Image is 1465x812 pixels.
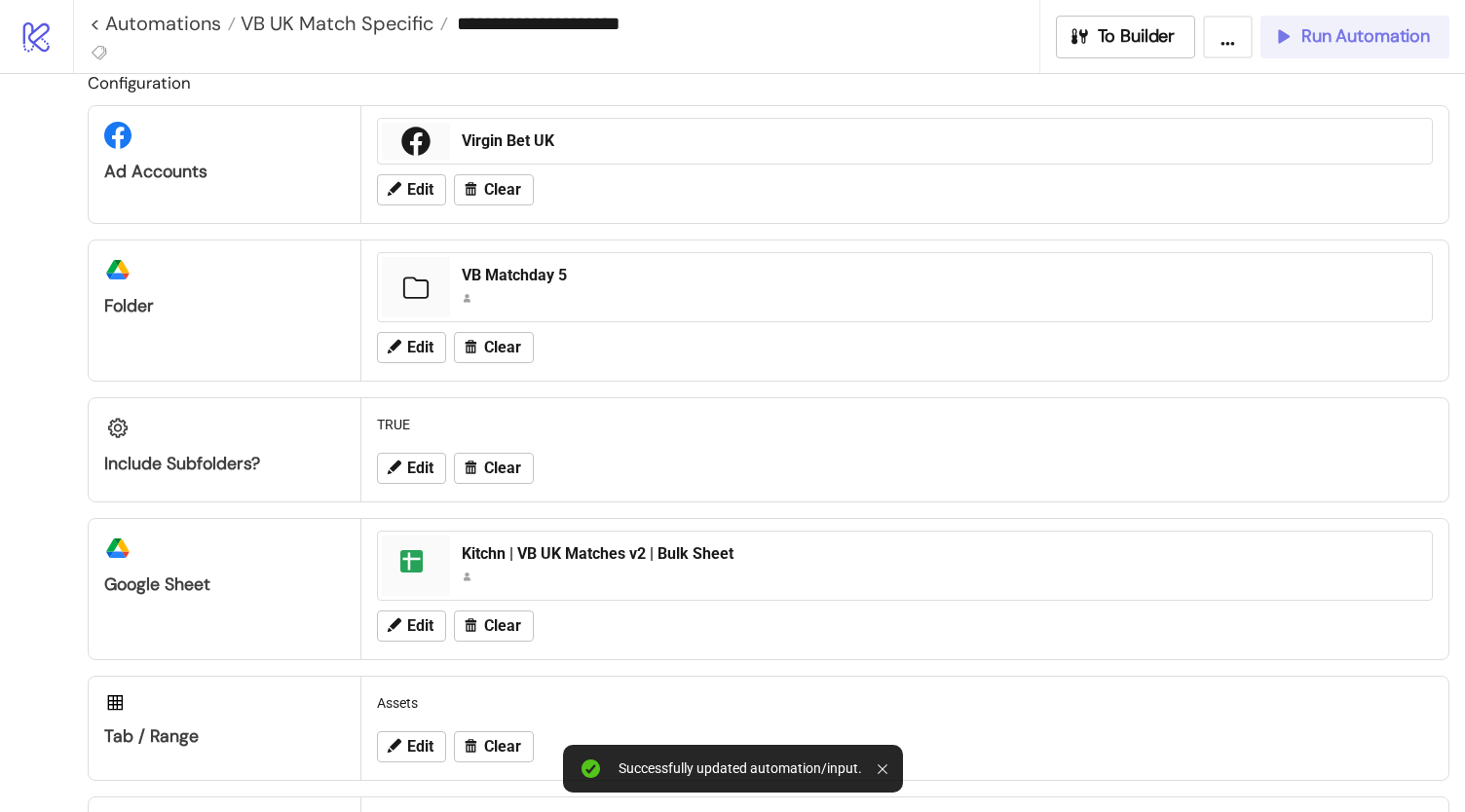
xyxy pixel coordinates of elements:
h2: Configuration [88,70,1449,95]
div: Folder [104,295,345,317]
span: Clear [484,460,521,477]
span: Edit [407,181,433,199]
div: Successfully updated automation/input. [619,760,862,777]
button: Clear [454,610,534,642]
span: VB UK Match Specific [236,11,433,36]
span: Clear [484,181,521,199]
span: Clear [484,738,521,756]
button: Run Automation [1260,16,1449,58]
div: Google Sheet [104,573,345,596]
button: To Builder [1056,16,1196,58]
button: Clear [454,453,534,484]
button: Edit [377,731,446,762]
div: Include subfolders? [104,453,345,475]
div: Tab / Range [104,725,345,748]
span: Edit [407,738,433,756]
button: Edit [377,453,446,484]
div: VB Matchday 5 [462,265,1420,286]
div: TRUE [369,406,1441,443]
button: Clear [454,731,534,762]
div: Assets [369,684,1441,721]
div: Ad Accounts [104,161,345,183]
a: VB UK Match Specific [236,14,448,33]
button: Edit [377,610,446,642]
span: Edit [407,460,433,477]
span: To Builder [1098,25,1176,48]
button: ... [1203,16,1253,58]
span: Edit [407,617,433,635]
div: Kitchn | VB UK Matches v2 | Bulk Sheet [462,543,1420,565]
button: Clear [454,174,534,205]
span: Clear [484,339,521,356]
span: Run Automation [1301,25,1430,48]
button: Clear [454,332,534,363]
span: Edit [407,339,433,356]
a: < Automations [90,14,236,33]
button: Edit [377,174,446,205]
button: Edit [377,332,446,363]
span: Clear [484,617,521,635]
div: Virgin Bet UK [462,130,1420,152]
